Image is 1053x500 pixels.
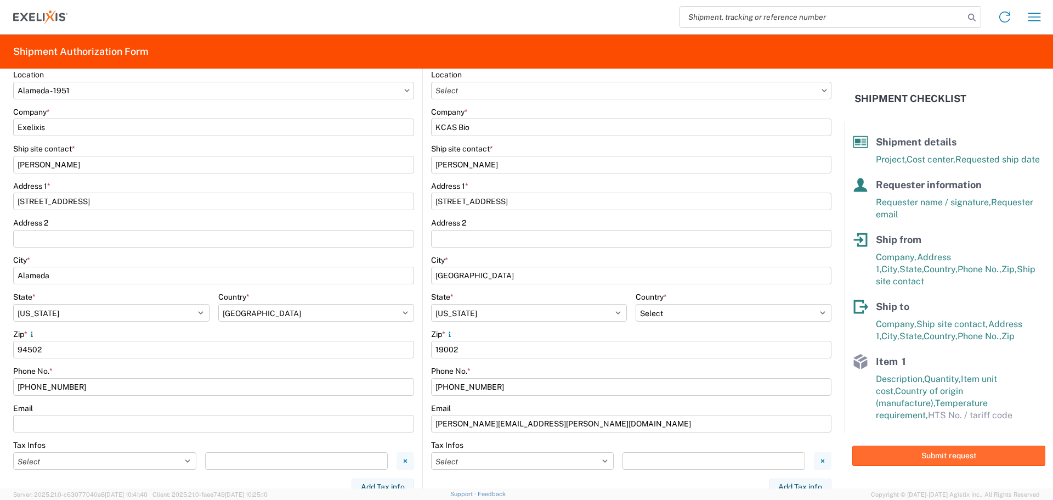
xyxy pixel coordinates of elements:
span: Description, [876,374,924,384]
label: Tax Infos [431,440,463,450]
span: Country of origin (manufacture), [876,386,963,408]
span: Phone No., [958,264,1001,274]
span: [DATE] 10:41:40 [105,491,148,498]
label: Company [13,107,50,117]
span: Zip [1001,331,1015,341]
label: Country [218,292,250,302]
span: Cost center, [907,154,955,165]
label: Phone No. [13,366,53,376]
label: City [431,255,448,265]
label: Ship site contact [13,144,75,154]
input: Shipment, tracking or reference number [680,7,964,27]
span: City, [881,264,899,274]
span: Item [876,356,898,367]
span: Client: 2025.21.0-faee749 [152,491,268,498]
label: Zip [431,329,454,339]
span: State, [899,331,924,341]
span: [DATE] 10:25:10 [225,491,268,498]
label: Address 1 [13,181,50,191]
span: HTS No. / tariff code [928,410,1012,420]
span: Copyright © [DATE]-[DATE] Agistix Inc., All Rights Reserved [871,490,1040,499]
button: Submit request [852,446,1045,466]
span: Company, [876,252,917,262]
label: Phone No. [431,366,471,376]
span: Shipment details [876,136,956,148]
span: Ship to [876,301,909,312]
span: Quantity, [924,374,961,384]
a: Feedback [478,491,506,497]
label: Email [431,403,451,413]
span: Ship from [876,234,921,245]
a: Support [450,491,478,497]
label: Zip [13,329,36,339]
span: 1 [902,356,906,367]
label: Address 2 [431,218,466,228]
span: Ship site contact, [916,319,988,329]
label: Ship site contact [431,144,493,154]
label: Company [431,107,468,117]
input: Select [13,82,414,99]
h2: Shipment Checklist [854,92,966,105]
label: Address 2 [13,218,48,228]
label: City [13,255,30,265]
span: Requester information [876,179,982,190]
label: Email [13,403,33,413]
label: Address 1 [431,181,468,191]
label: Country [636,292,667,302]
span: Phone No., [958,331,1001,341]
span: Server: 2025.21.0-c63077040a8 [13,491,148,498]
span: Requester name / signature, [876,197,991,207]
span: City, [881,331,899,341]
label: Tax Infos [13,440,46,450]
label: Location [431,70,462,80]
span: Requested ship date [955,154,1040,165]
span: Country, [924,264,958,274]
span: Company, [876,319,916,329]
label: Location [13,70,44,80]
button: Add Tax info [352,479,414,496]
label: State [431,292,454,302]
span: State, [899,264,924,274]
h2: Shipment Authorization Form [13,45,149,58]
input: Select [431,82,831,99]
span: Country, [924,331,958,341]
label: State [13,292,36,302]
button: Add Tax info [769,479,831,496]
span: Zip, [1001,264,1017,274]
span: Project, [876,154,907,165]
